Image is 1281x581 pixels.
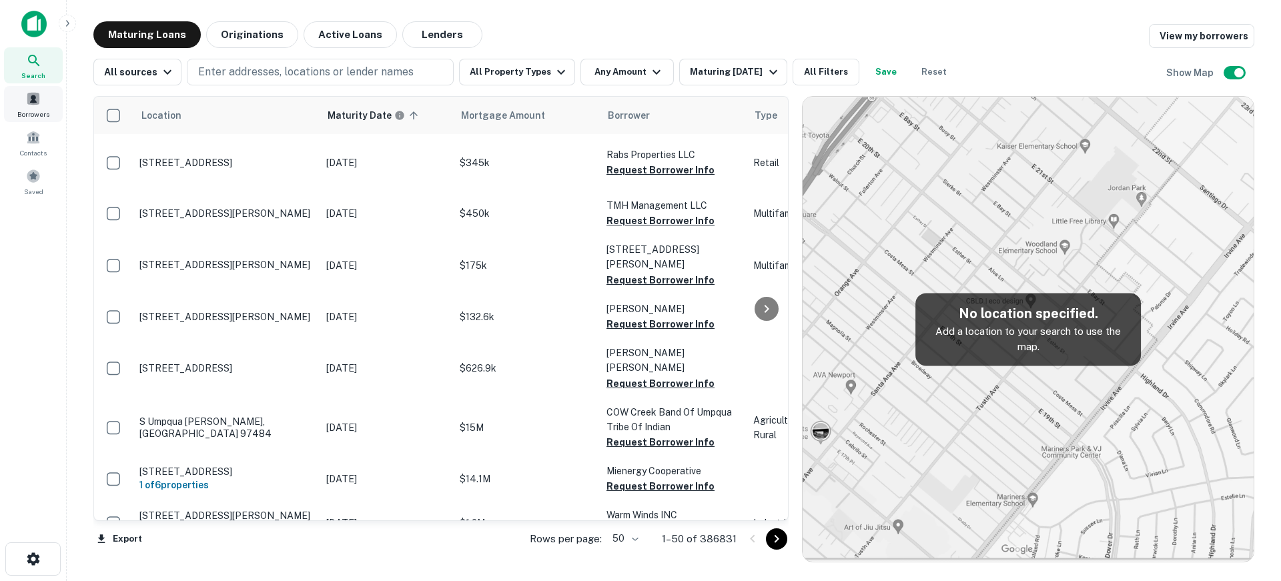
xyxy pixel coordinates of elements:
p: [STREET_ADDRESS] [139,362,313,374]
button: Reset [913,59,955,85]
p: [DATE] [326,516,446,530]
button: Enter addresses, locations or lender names [187,59,454,85]
p: Retail [753,155,820,170]
div: All sources [104,64,175,80]
p: [STREET_ADDRESS][PERSON_NAME] [606,242,740,271]
p: 1–50 of 386831 [662,531,737,547]
button: Request Borrower Info [606,434,715,450]
div: Maturity dates displayed may be estimated. Please contact the lender for the most accurate maturi... [328,108,405,123]
th: Maturity dates displayed may be estimated. Please contact the lender for the most accurate maturi... [320,97,453,134]
button: Lenders [402,21,482,48]
p: [DATE] [326,258,446,273]
h6: Show Map [1166,65,1216,80]
button: Maturing [DATE] [679,59,787,85]
p: $175k [460,258,593,273]
span: Contacts [20,147,47,158]
p: [DATE] [326,310,446,324]
p: S Umpqua [PERSON_NAME], [GEOGRAPHIC_DATA] 97484 [139,416,313,440]
span: Maturity dates displayed may be estimated. Please contact the lender for the most accurate maturi... [328,108,422,123]
p: $15M [460,420,593,435]
p: [STREET_ADDRESS] [139,157,313,169]
p: $14.1M [460,472,593,486]
p: COW Creek Band Of Umpqua Tribe Of Indian [606,405,740,434]
button: Originations [206,21,298,48]
span: Search [21,70,45,81]
a: Saved [4,163,63,199]
button: Request Borrower Info [606,272,715,288]
button: Request Borrower Info [606,213,715,229]
p: TMH Management LLC [606,198,740,213]
p: Enter addresses, locations or lender names [198,64,414,80]
h5: No location specified. [926,304,1130,324]
a: Contacts [4,125,63,161]
p: [STREET_ADDRESS][PERSON_NAME] [139,259,313,271]
p: Add a location to your search to use the map. [926,324,1130,355]
a: Search [4,47,63,83]
p: Warm Winds INC [606,508,740,522]
p: $345k [460,155,593,170]
p: [PERSON_NAME] [PERSON_NAME] [606,346,740,375]
p: [DATE] [326,155,446,170]
button: Maturing Loans [93,21,201,48]
button: Request Borrower Info [606,478,715,494]
p: [DATE] [326,420,446,435]
button: Export [93,529,145,549]
p: Multifamily [753,258,820,273]
a: Borrowers [4,86,63,122]
p: $1.2M [460,516,593,530]
button: Save your search to get updates of matches that match your search criteria. [865,59,907,85]
h6: Maturity Date [328,108,392,123]
p: [PERSON_NAME] [606,302,740,316]
p: $626.9k [460,361,593,376]
button: Any Amount [580,59,674,85]
p: [STREET_ADDRESS][PERSON_NAME] [139,311,313,323]
p: [STREET_ADDRESS][PERSON_NAME] [139,207,313,219]
button: Request Borrower Info [606,316,715,332]
button: Request Borrower Info [606,162,715,178]
th: Mortgage Amount [453,97,600,134]
button: All Filters [793,59,859,85]
th: Borrower [600,97,747,134]
th: Location [133,97,320,134]
span: Location [141,107,199,123]
p: Rows per page: [530,531,602,547]
p: Mienergy Cooperative [606,464,740,478]
div: Maturing [DATE] [690,64,781,80]
button: Request Borrower Info [606,376,715,392]
button: Go to next page [766,528,787,550]
span: Mortgage Amount [461,107,562,123]
span: Saved [24,186,43,197]
p: [DATE] [326,361,446,376]
img: capitalize-icon.png [21,11,47,37]
p: $132.6k [460,310,593,324]
p: Multifamily [753,206,820,221]
a: View my borrowers [1149,24,1254,48]
h6: 1 of 6 properties [139,478,313,492]
p: Agricultural / Rural [753,413,820,442]
p: [STREET_ADDRESS] [139,466,313,478]
iframe: Chat Widget [1214,474,1281,538]
p: [DATE] [326,206,446,221]
p: [STREET_ADDRESS][PERSON_NAME] [139,510,313,522]
p: $450k [460,206,593,221]
p: Industrial [753,516,820,530]
p: [DATE] [326,472,446,486]
button: All sources [93,59,181,85]
img: map-placeholder.webp [803,97,1254,562]
p: Rabs Properties LLC [606,147,740,162]
span: Borrowers [17,109,49,119]
button: All Property Types [459,59,575,85]
div: 50 [607,529,640,548]
span: Borrower [608,107,650,123]
th: Type [747,97,827,134]
button: Active Loans [304,21,397,48]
